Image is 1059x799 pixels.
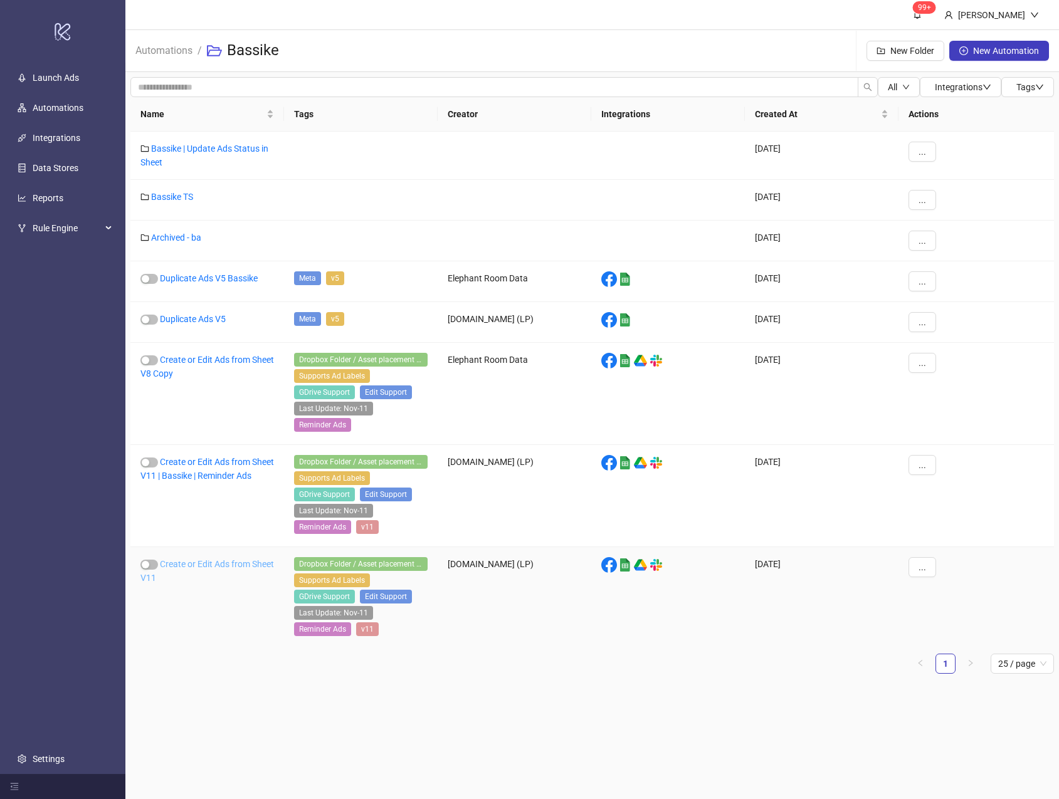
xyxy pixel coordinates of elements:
[745,302,898,343] div: [DATE]
[33,73,79,83] a: Launch Ads
[140,233,149,242] span: folder
[130,97,284,132] th: Name
[909,353,936,373] button: ...
[151,232,201,243] a: Archived - ba
[140,192,149,201] span: folder
[1001,77,1054,97] button: Tagsdown
[867,41,944,61] button: New Folder
[919,460,926,470] span: ...
[909,312,936,332] button: ...
[360,488,412,501] span: Edit Support
[913,1,936,14] sup: 1590
[745,132,898,180] div: [DATE]
[949,41,1049,61] button: New Automation
[745,261,898,302] div: [DATE]
[909,142,936,162] button: ...
[294,606,373,620] span: Last Update: Nov-11
[438,343,591,445] div: Elephant Room Data
[33,103,83,113] a: Automations
[959,46,968,55] span: plus-circle
[294,471,370,485] span: Supports Ad Labels
[360,385,412,399] span: Edit Support
[890,46,934,56] span: New Folder
[1035,83,1044,91] span: down
[917,659,924,667] span: left
[878,77,920,97] button: Alldown
[294,622,351,636] span: Reminder Ads
[33,193,63,203] a: Reports
[10,782,19,791] span: menu-fold
[294,504,373,518] span: Last Update: Nov-11
[919,147,926,157] span: ...
[961,654,981,674] button: right
[140,355,274,379] a: Create or Edit Ads from Sheet V8 Copy
[745,97,898,132] th: Created At
[1030,11,1039,19] span: down
[294,455,428,469] span: Dropbox Folder / Asset placement detection
[919,276,926,286] span: ...
[294,590,355,603] span: GDrive Support
[863,83,872,91] span: search
[998,654,1046,673] span: 25 / page
[967,659,974,667] span: right
[438,547,591,649] div: [DOMAIN_NAME] (LP)
[18,224,26,232] span: fork
[745,180,898,221] div: [DATE]
[438,261,591,302] div: Elephant Room Data
[1016,82,1044,92] span: Tags
[294,557,428,571] span: Dropbox Folder / Asset placement detection
[944,11,953,19] span: user
[953,8,1030,22] div: [PERSON_NAME]
[745,343,898,445] div: [DATE]
[919,358,926,368] span: ...
[919,317,926,327] span: ...
[919,195,926,205] span: ...
[33,133,80,143] a: Integrations
[438,97,591,132] th: Creator
[207,43,222,58] span: folder-open
[919,236,926,246] span: ...
[910,654,930,674] li: Previous Page
[909,271,936,291] button: ...
[920,77,1001,97] button: Integrationsdown
[356,520,379,534] span: v11
[898,97,1054,132] th: Actions
[991,654,1054,674] div: Page Size
[326,271,344,285] span: v5
[909,455,936,475] button: ...
[909,231,936,251] button: ...
[160,314,226,324] a: Duplicate Ads V5
[294,573,370,587] span: Supports Ad Labels
[294,402,373,415] span: Last Update: Nov-11
[151,192,193,202] a: Bassike TS
[133,43,195,56] a: Automations
[360,590,412,603] span: Edit Support
[227,41,279,61] h3: Bassike
[140,457,274,481] a: Create or Edit Ads from Sheet V11 | Bassike | Reminder Ads
[140,144,149,153] span: folder
[877,46,885,55] span: folder-add
[909,190,936,210] button: ...
[973,46,1039,56] span: New Automation
[935,82,991,92] span: Integrations
[284,97,438,132] th: Tags
[326,312,344,326] span: v5
[140,144,268,167] a: Bassike | Update Ads Status in Sheet
[198,31,202,71] li: /
[33,754,65,764] a: Settings
[294,369,370,383] span: Supports Ad Labels
[755,107,878,121] span: Created At
[294,418,351,432] span: Reminder Ads
[294,312,321,326] span: Meta
[745,445,898,547] div: [DATE]
[888,82,897,92] span: All
[910,654,930,674] button: left
[140,559,274,583] a: Create or Edit Ads from Sheet V11
[913,10,922,19] span: bell
[33,216,102,241] span: Rule Engine
[961,654,981,674] li: Next Page
[140,107,264,121] span: Name
[294,353,428,367] span: Dropbox Folder / Asset placement detection
[33,163,78,173] a: Data Stores
[909,557,936,577] button: ...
